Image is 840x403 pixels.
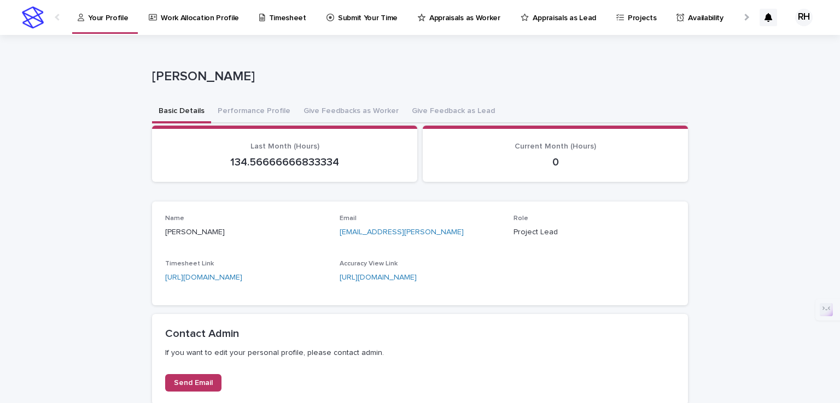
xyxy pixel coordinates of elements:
[514,227,675,238] p: Project Lead
[340,274,417,281] a: [URL][DOMAIN_NAME]
[174,379,213,387] span: Send Email
[250,143,319,150] span: Last Month (Hours)
[165,156,404,169] p: 134.56666666833334
[514,215,528,222] span: Role
[340,215,357,222] span: Email
[22,7,44,28] img: stacker-logo-s-only.png
[165,327,675,340] h2: Contact Admin
[165,348,675,358] p: If you want to edit your personal profile, please contact admin.
[165,274,242,281] a: [URL][DOMAIN_NAME]
[165,374,221,392] a: Send Email
[152,100,211,123] button: Basic Details
[297,100,405,123] button: Give Feedbacks as Worker
[340,228,464,236] a: [EMAIL_ADDRESS][PERSON_NAME]
[515,143,596,150] span: Current Month (Hours)
[211,100,297,123] button: Performance Profile
[152,69,684,85] p: [PERSON_NAME]
[165,260,214,267] span: Timesheet Link
[165,215,184,222] span: Name
[165,227,326,238] p: [PERSON_NAME]
[340,260,398,267] span: Accuracy View Link
[795,9,813,26] div: RH
[405,100,501,123] button: Give Feedback as Lead
[436,156,675,169] p: 0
